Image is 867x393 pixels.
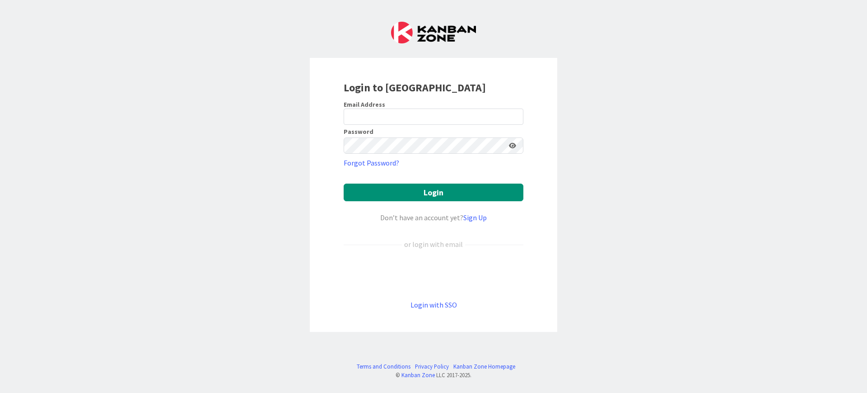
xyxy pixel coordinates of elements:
div: © LLC 2017- 2025 . [352,371,515,379]
label: Email Address [344,100,385,109]
a: Privacy Policy [415,362,449,371]
label: Password [344,128,373,135]
a: Forgot Password? [344,157,399,168]
iframe: Sign in with Google Button [339,265,528,284]
div: Don’t have an account yet? [344,212,523,223]
a: Sign Up [463,213,487,222]
div: or login with email [402,239,465,250]
a: Kanban Zone Homepage [453,362,515,371]
a: Kanban Zone [401,371,435,379]
b: Login to [GEOGRAPHIC_DATA] [344,80,486,95]
a: Login with SSO [410,300,457,309]
img: Kanban Zone [391,22,476,43]
button: Login [344,184,523,201]
a: Terms and Conditions [357,362,410,371]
